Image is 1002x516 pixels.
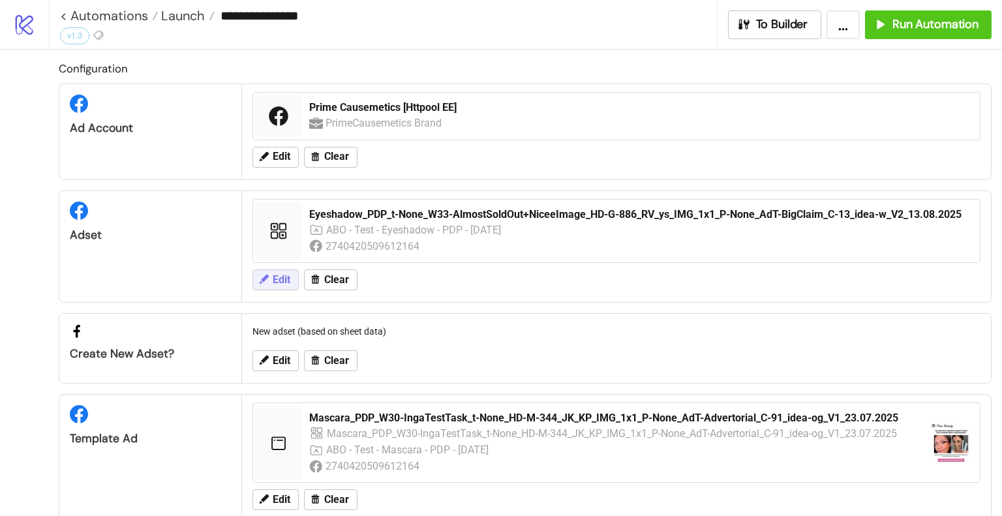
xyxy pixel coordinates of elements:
[326,222,502,238] div: ABO - Test - Eyeshadow - PDP - [DATE]
[728,10,822,39] button: To Builder
[326,238,421,254] div: 2740420509612164
[60,27,89,44] div: v1.3
[304,269,357,290] button: Clear
[304,147,357,168] button: Clear
[756,17,808,32] span: To Builder
[309,411,920,425] div: Mascara_PDP_W30-IngaTestTask_t-None_HD-M-344_JK_KP_IMG_1x1_P-None_AdT-Advertorial_C-91_idea-og_V1...
[273,151,290,162] span: Edit
[273,355,290,367] span: Edit
[247,319,986,344] div: New adset (based on sheet data)
[324,151,349,162] span: Clear
[60,9,158,22] a: < Automations
[304,489,357,510] button: Clear
[892,17,979,32] span: Run Automation
[865,10,992,39] button: Run Automation
[252,350,299,371] button: Edit
[252,489,299,510] button: Edit
[252,147,299,168] button: Edit
[70,431,231,446] div: Template Ad
[158,7,205,24] span: Launch
[309,100,972,115] div: Prime Causemetics [Httpool EE]
[273,274,290,286] span: Edit
[59,60,992,77] h2: Configuration
[158,9,215,22] a: Launch
[326,115,444,131] div: PrimeCausemetics Brand
[70,346,231,361] div: Create new adset?
[252,269,299,290] button: Edit
[930,422,972,464] img: https://external-fra5-2.xx.fbcdn.net/emg1/v/t13/18000477850161030225?url=https%3A%2F%2Fwww.facebo...
[273,494,290,506] span: Edit
[326,442,490,458] div: ABO - Test - Mascara - PDP - [DATE]
[70,228,231,243] div: Adset
[827,10,860,39] button: ...
[309,207,972,222] div: Eyeshadow_PDP_t-None_W33-AlmostSoldOut+NiceeImage_HD-G-886_RV_ys_IMG_1x1_P-None_AdT-BigClaim_C-13...
[327,425,898,442] div: Mascara_PDP_W30-IngaTestTask_t-None_HD-M-344_JK_KP_IMG_1x1_P-None_AdT-Advertorial_C-91_idea-og_V1...
[324,355,349,367] span: Clear
[324,494,349,506] span: Clear
[70,121,231,136] div: Ad Account
[324,274,349,286] span: Clear
[326,458,421,474] div: 2740420509612164
[304,350,357,371] button: Clear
